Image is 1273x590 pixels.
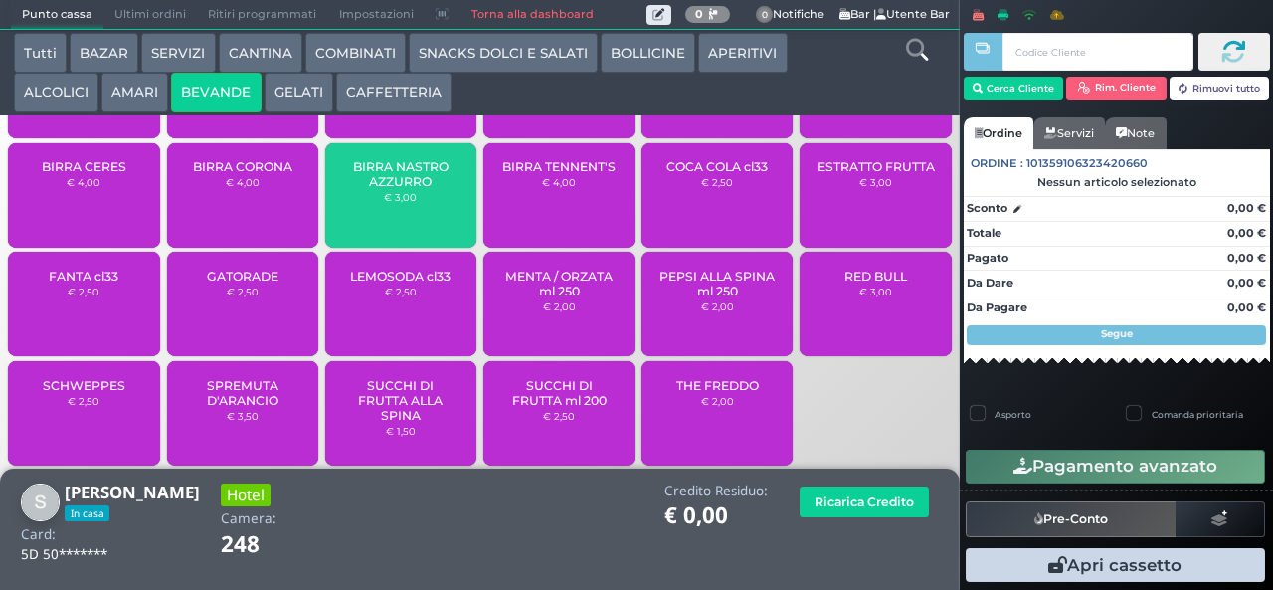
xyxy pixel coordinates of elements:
[265,73,333,112] button: GELATI
[966,548,1265,582] button: Apri cassetto
[328,1,425,29] span: Impostazioni
[964,77,1064,100] button: Cerca Cliente
[967,276,1013,290] strong: Da Dare
[193,159,292,174] span: BIRRA CORONA
[14,73,98,112] button: ALCOLICI
[964,175,1270,189] div: Nessun articolo selezionato
[385,286,417,297] small: € 2,50
[219,33,302,73] button: CANTINA
[197,1,327,29] span: Ritiri programmati
[11,1,103,29] span: Punto cassa
[350,269,451,284] span: LEMOSODA cl33
[65,505,109,521] span: In casa
[1105,117,1166,149] a: Note
[409,33,598,73] button: SNACKS DOLCI E SALATI
[666,159,768,174] span: COCA COLA cl33
[459,1,604,29] a: Torna alla dashboard
[171,73,261,112] button: BEVANDE
[43,378,125,393] span: SCHWEPPES
[967,226,1001,240] strong: Totale
[966,501,1177,537] button: Pre-Conto
[1026,155,1148,172] span: 101359106323420660
[701,300,734,312] small: € 2,00
[221,511,276,526] h4: Camera:
[698,33,787,73] button: APERITIVI
[221,484,271,506] h3: Hotel
[1227,276,1266,290] strong: 0,00 €
[227,410,259,422] small: € 3,50
[1227,300,1266,314] strong: 0,00 €
[68,286,99,297] small: € 2,50
[1227,201,1266,215] strong: 0,00 €
[964,117,1033,149] a: Ordine
[967,300,1027,314] strong: Da Pagare
[386,425,416,437] small: € 1,50
[342,378,460,423] span: SUCCHI DI FRUTTA ALLA SPINA
[859,286,892,297] small: € 3,00
[384,191,417,203] small: € 3,00
[42,159,126,174] span: BIRRA CERES
[701,176,733,188] small: € 2,50
[500,378,619,408] span: SUCCHI DI FRUTTA ml 200
[65,481,200,503] b: [PERSON_NAME]
[844,269,907,284] span: RED BULL
[1033,117,1105,149] a: Servizi
[305,33,406,73] button: COMBINATI
[664,484,768,498] h4: Credito Residuo:
[543,410,575,422] small: € 2,50
[542,176,576,188] small: € 4,00
[995,408,1031,421] label: Asporto
[500,269,619,298] span: MENTA / ORZATA ml 250
[49,269,118,284] span: FANTA cl33
[1002,33,1192,71] input: Codice Cliente
[543,300,576,312] small: € 2,00
[1066,77,1167,100] button: Rim. Cliente
[1170,77,1270,100] button: Rimuovi tutto
[68,395,99,407] small: € 2,50
[21,484,60,522] img: Salvatore Grillo
[818,159,935,174] span: ESTRATTO FRUTTA
[601,33,695,73] button: BOLLICINE
[336,73,452,112] button: CAFFETTERIA
[967,251,1008,265] strong: Pagato
[676,378,759,393] span: THE FREDDO
[1101,327,1133,340] strong: Segue
[1152,408,1243,421] label: Comanda prioritaria
[14,33,67,73] button: Tutti
[1227,251,1266,265] strong: 0,00 €
[70,33,138,73] button: BAZAR
[695,7,703,21] b: 0
[1227,226,1266,240] strong: 0,00 €
[101,73,168,112] button: AMARI
[967,200,1007,217] strong: Sconto
[183,378,301,408] span: SPREMUTA D'ARANCIO
[966,450,1265,484] button: Pagamento avanzato
[658,269,777,298] span: PEPSI ALLA SPINA ml 250
[701,395,734,407] small: € 2,00
[971,155,1023,172] span: Ordine :
[67,176,100,188] small: € 4,00
[227,286,259,297] small: € 2,50
[207,269,278,284] span: GATORADE
[103,1,197,29] span: Ultimi ordini
[21,527,56,542] h4: Card:
[756,6,774,24] span: 0
[859,176,892,188] small: € 3,00
[800,487,929,517] button: Ricarica Credito
[221,532,315,557] h1: 248
[342,159,460,189] span: BIRRA NASTRO AZZURRO
[226,176,260,188] small: € 4,00
[664,503,768,528] h1: € 0,00
[502,159,616,174] span: BIRRA TENNENT'S
[141,33,215,73] button: SERVIZI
